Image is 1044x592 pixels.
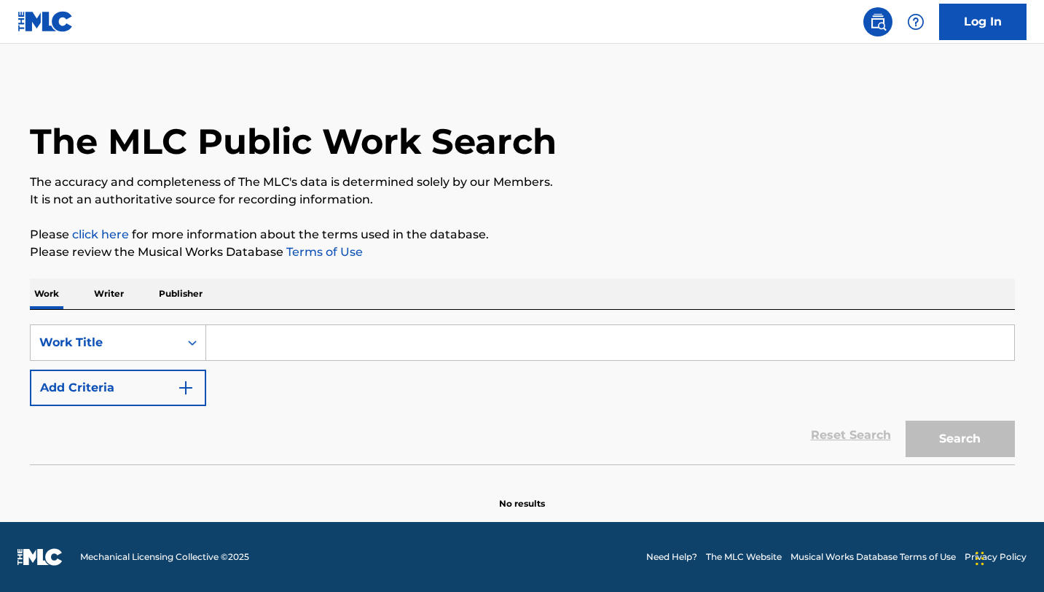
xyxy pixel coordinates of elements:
a: Privacy Policy [965,550,1027,564]
div: Work Title [39,334,170,351]
p: No results [499,480,545,510]
a: Need Help? [646,550,697,564]
img: help [907,13,925,31]
p: Publisher [154,279,207,309]
p: It is not an authoritative source for recording information. [30,191,1015,209]
img: logo [17,548,63,566]
span: Mechanical Licensing Collective © 2025 [80,550,249,564]
img: search [869,13,887,31]
button: Add Criteria [30,370,206,406]
a: click here [72,227,129,241]
p: Please for more information about the terms used in the database. [30,226,1015,244]
form: Search Form [30,324,1015,464]
h1: The MLC Public Work Search [30,120,557,163]
p: Please review the Musical Works Database [30,244,1015,261]
a: Musical Works Database Terms of Use [790,550,956,564]
img: 9d2ae6d4665cec9f34b9.svg [177,379,195,397]
div: Ziehen [976,537,984,580]
iframe: Chat Widget [971,522,1044,592]
a: Terms of Use [283,245,363,259]
p: Writer [90,279,128,309]
div: Chat-Widget [971,522,1044,592]
a: Public Search [863,7,892,36]
p: The accuracy and completeness of The MLC's data is determined solely by our Members. [30,174,1015,191]
a: Log In [939,4,1027,40]
img: MLC Logo [17,11,74,32]
a: The MLC Website [706,550,782,564]
div: Help [901,7,930,36]
p: Work [30,279,63,309]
